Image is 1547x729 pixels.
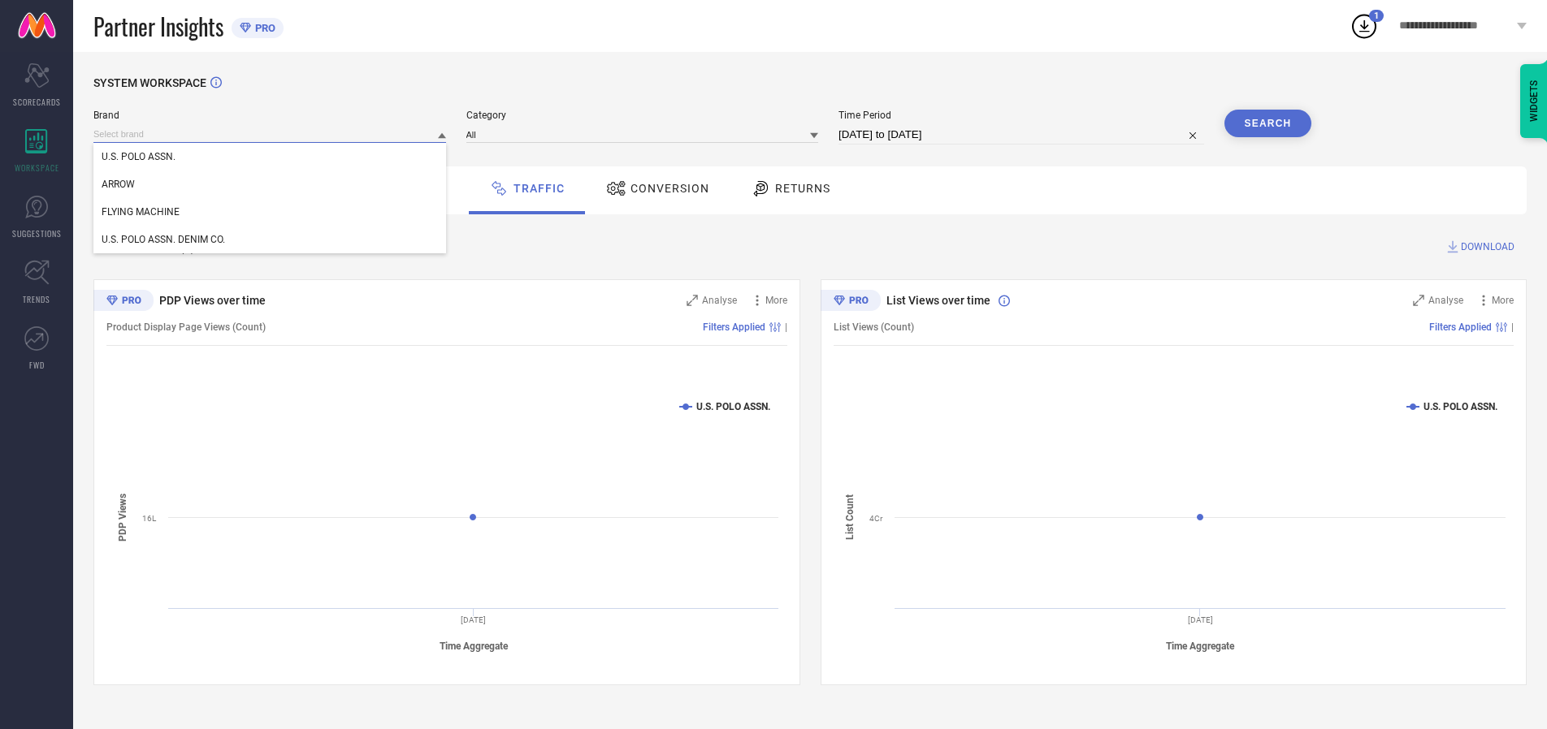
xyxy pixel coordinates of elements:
[93,126,446,143] input: Select brand
[775,182,830,195] span: Returns
[117,494,128,541] tspan: PDP Views
[834,321,914,333] span: List Views (Count)
[1374,11,1379,21] span: 1
[765,295,787,306] span: More
[461,615,486,624] text: [DATE]
[1224,110,1312,137] button: Search
[12,227,62,239] span: SUGGESTIONS
[513,182,565,195] span: Traffic
[1188,615,1213,624] text: [DATE]
[1492,295,1514,306] span: More
[466,110,819,121] span: Category
[102,151,175,162] span: U.S. POLO ASSN.
[1423,401,1497,412] text: U.S. POLO ASSN.
[102,234,225,245] span: U.S. POLO ASSN. DENIM CO.
[23,293,50,305] span: TRENDS
[838,125,1204,145] input: Select time period
[1350,11,1379,41] div: Open download list
[1413,295,1424,306] svg: Zoom
[696,401,770,412] text: U.S. POLO ASSN.
[13,96,61,108] span: SCORECARDS
[142,514,157,523] text: 16L
[1461,239,1514,255] span: DOWNLOAD
[15,162,59,174] span: WORKSPACE
[844,494,856,540] tspan: List Count
[630,182,709,195] span: Conversion
[1511,321,1514,333] span: |
[93,198,446,226] div: FLYING MACHINE
[159,294,266,307] span: PDP Views over time
[1428,295,1463,306] span: Analyse
[102,206,180,218] span: FLYING MACHINE
[1166,641,1235,652] tspan: Time Aggregate
[1429,321,1492,333] span: Filters Applied
[702,295,737,306] span: Analyse
[687,295,698,306] svg: Zoom
[102,179,135,190] span: ARROW
[93,10,223,43] span: Partner Insights
[869,514,883,523] text: 4Cr
[93,170,446,198] div: ARROW
[93,226,446,253] div: U.S. POLO ASSN. DENIM CO.
[703,321,765,333] span: Filters Applied
[106,321,266,333] span: Product Display Page Views (Count)
[29,359,45,371] span: FWD
[251,22,275,34] span: PRO
[93,290,154,314] div: Premium
[93,110,446,121] span: Brand
[440,641,509,652] tspan: Time Aggregate
[93,76,206,89] span: SYSTEM WORKSPACE
[886,294,990,307] span: List Views over time
[93,143,446,170] div: U.S. POLO ASSN.
[838,110,1204,121] span: Time Period
[785,321,787,333] span: |
[821,290,881,314] div: Premium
